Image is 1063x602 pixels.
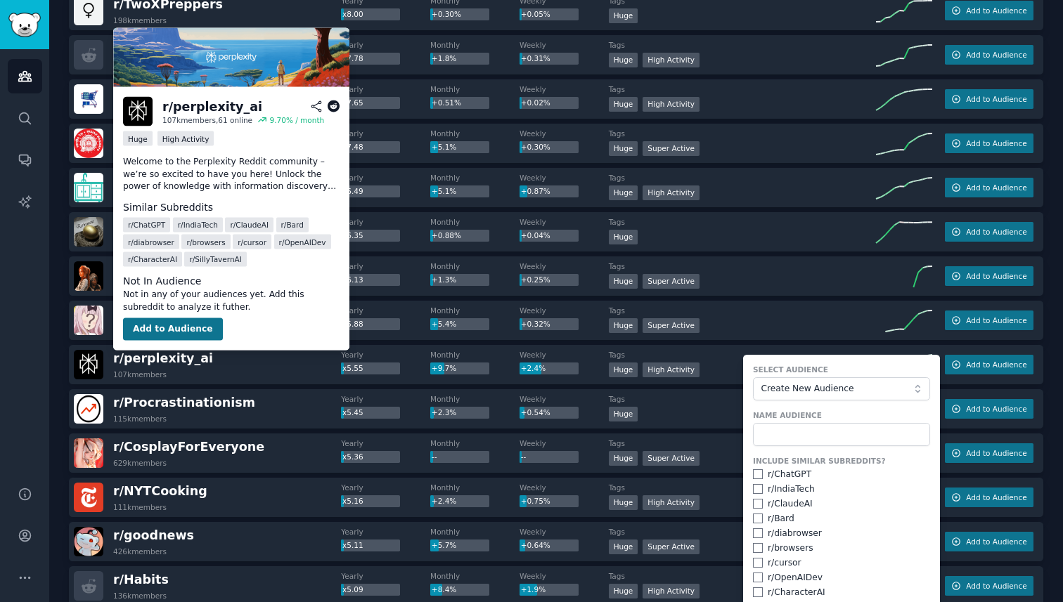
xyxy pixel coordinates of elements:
dt: Weekly [520,217,609,227]
dd: Not in any of your audiences yet. Add this subreddit to analyze it futher. [123,289,340,313]
span: -- [521,452,527,461]
dt: Weekly [520,84,609,94]
dt: Yearly [341,438,430,448]
span: +2.4% [432,497,456,505]
span: x6.35 [342,231,363,240]
div: High Activity [643,97,700,112]
div: 107k members [113,369,167,379]
dt: Weekly [520,40,609,50]
span: x5.11 [342,541,363,549]
button: Add to Audience [945,45,1033,65]
button: Add to Audience [945,222,1033,242]
span: +0.75% [521,497,550,505]
span: r/ cursor [238,237,266,247]
span: +1.3% [432,275,456,284]
span: r/ diabrowser [128,237,174,247]
span: r/ ChatGPT [128,220,165,230]
button: Add to Audience [945,89,1033,109]
dt: Monthly [430,306,520,315]
div: Huge [609,539,638,554]
dt: Yearly [341,394,430,404]
img: FatFIREIndia [74,217,103,247]
button: Add to Audience [945,443,1033,463]
div: 107k members, 61 online [162,115,252,125]
span: r/ Habits [113,572,169,587]
p: Welcome to the Perplexity Reddit community – we’re so excited to have you here! Unlock the power ... [123,156,340,193]
div: Super Active [643,451,700,466]
div: High Activity [643,185,700,200]
span: +0.32% [521,320,550,328]
dt: Tags [609,261,876,271]
span: +0.30% [432,10,461,18]
dt: Tags [609,173,876,183]
span: +0.87% [521,187,550,195]
span: +9.7% [432,364,456,372]
dt: Tags [609,306,876,315]
dt: Tags [609,350,876,360]
span: x5.55 [342,364,363,372]
span: +0.54% [521,408,550,417]
span: Create New Audience [761,383,915,395]
div: r/ ChatGPT [768,469,811,481]
dt: Tags [609,483,876,492]
dt: Not In Audience [123,274,340,289]
span: Add to Audience [966,315,1026,325]
img: perplexity_ai [74,350,103,379]
span: +0.51% [432,98,461,107]
div: Huge [609,318,638,333]
dt: Weekly [520,306,609,315]
div: Huge [609,8,638,23]
dt: Yearly [341,129,430,138]
dt: Weekly [520,394,609,404]
img: NYTCooking [74,483,103,512]
img: indianrailways [74,129,103,158]
dt: Tags [609,438,876,448]
span: Add to Audience [966,227,1026,237]
label: Select Audience [753,365,930,374]
span: +1.9% [521,585,546,594]
span: Add to Audience [966,138,1026,148]
div: Huge [609,362,638,377]
span: Add to Audience [966,94,1026,104]
div: Huge [609,584,638,598]
div: r/ cursor [768,557,801,570]
dt: Weekly [520,571,609,581]
div: 629k members [113,458,167,468]
dt: Monthly [430,438,520,448]
dt: Yearly [341,571,430,581]
dt: Weekly [520,483,609,492]
span: x7.78 [342,54,363,63]
div: r/ Bard [768,513,794,525]
div: Huge [609,495,638,510]
dt: Weekly [520,261,609,271]
span: +0.64% [521,541,550,549]
dt: Yearly [341,40,430,50]
span: r/ Bard [281,220,304,230]
button: Add to Audience [945,266,1033,286]
span: +5.4% [432,320,456,328]
span: x5.36 [342,452,363,461]
dt: Monthly [430,261,520,271]
img: perplexity_ai [123,97,153,126]
dt: Monthly [430,483,520,492]
span: Add to Audience [966,537,1026,547]
dt: Yearly [341,84,430,94]
button: Add to Audience [945,310,1033,330]
span: x5.45 [342,408,363,417]
div: Huge [123,131,153,146]
dt: Weekly [520,438,609,448]
div: r/ CharacterAI [768,587,825,599]
span: +0.30% [521,143,550,151]
dt: Tags [609,129,876,138]
span: r/ NYTCooking [113,484,207,498]
span: Add to Audience [966,6,1026,15]
button: Add to Audience [123,318,223,341]
span: Add to Audience [966,492,1026,502]
dt: Weekly [520,173,609,183]
span: Add to Audience [966,360,1026,369]
span: r/ OpenAIDev [279,237,326,247]
span: +0.04% [521,231,550,240]
dt: Monthly [430,173,520,183]
div: Huge [609,230,638,244]
span: +8.4% [432,585,456,594]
